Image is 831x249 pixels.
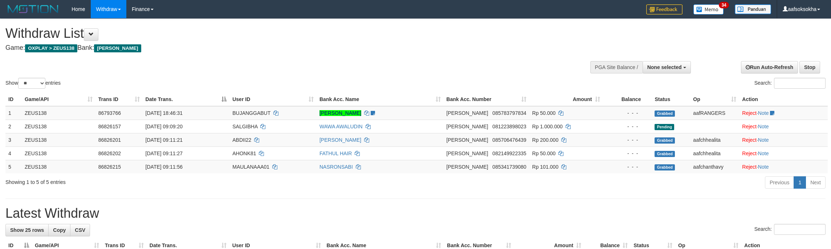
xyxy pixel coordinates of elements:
[5,133,22,146] td: 3
[232,164,269,170] span: MAULANAAA01
[492,164,526,170] span: Copy 085341739080 to clipboard
[319,124,363,129] a: WAWA AWALUDIN
[447,150,488,156] span: [PERSON_NAME]
[742,124,757,129] a: Reject
[739,120,828,133] td: ·
[18,78,45,89] select: Showentries
[606,150,649,157] div: - - -
[5,224,49,236] a: Show 25 rows
[690,146,739,160] td: aafchhealita
[655,111,675,117] span: Grabbed
[643,61,691,73] button: None selected
[532,137,558,143] span: Rp 200.000
[742,164,757,170] a: Reject
[690,133,739,146] td: aafchhealita
[22,133,95,146] td: ZEUS138
[25,44,77,52] span: OXPLAY > ZEUS138
[22,160,95,173] td: ZEUS138
[143,93,230,106] th: Date Trans.: activate to sort column descending
[232,110,270,116] span: BUJANGGABUT
[22,120,95,133] td: ZEUS138
[444,93,529,106] th: Bank Acc. Number: activate to sort column ascending
[806,176,826,189] a: Next
[719,2,729,8] span: 34
[655,164,675,170] span: Grabbed
[532,164,558,170] span: Rp 101.000
[232,150,256,156] span: AHONK81
[606,123,649,130] div: - - -
[5,176,341,186] div: Showing 1 to 5 of 5 entries
[5,206,826,221] h1: Latest Withdraw
[655,151,675,157] span: Grabbed
[5,4,61,15] img: MOTION_logo.png
[492,110,526,116] span: Copy 085783797834 to clipboard
[146,150,183,156] span: [DATE] 09:11:27
[690,93,739,106] th: Op: activate to sort column ascending
[646,4,683,15] img: Feedback.jpg
[739,160,828,173] td: ·
[53,227,66,233] span: Copy
[739,133,828,146] td: ·
[5,160,22,173] td: 5
[758,124,769,129] a: Note
[5,106,22,120] td: 1
[765,176,794,189] a: Previous
[739,93,828,106] th: Action
[758,150,769,156] a: Note
[742,137,757,143] a: Reject
[690,160,739,173] td: aafchanthavy
[232,137,251,143] span: ABDII22
[75,227,85,233] span: CSV
[22,93,95,106] th: Game/API: activate to sort column ascending
[5,93,22,106] th: ID
[5,26,547,41] h1: Withdraw List
[447,137,488,143] span: [PERSON_NAME]
[735,4,771,14] img: panduan.png
[758,164,769,170] a: Note
[774,224,826,235] input: Search:
[754,224,826,235] label: Search:
[48,224,70,236] a: Copy
[758,137,769,143] a: Note
[742,150,757,156] a: Reject
[606,163,649,170] div: - - -
[319,110,361,116] a: [PERSON_NAME]
[5,78,61,89] label: Show entries
[590,61,643,73] div: PGA Site Balance /
[146,124,183,129] span: [DATE] 09:09:20
[98,150,121,156] span: 86826202
[532,124,563,129] span: Rp 1.000.000
[98,110,121,116] span: 86793766
[742,110,757,116] a: Reject
[98,164,121,170] span: 86826215
[70,224,90,236] a: CSV
[799,61,820,73] a: Stop
[739,106,828,120] td: ·
[5,146,22,160] td: 4
[10,227,44,233] span: Show 25 rows
[232,124,257,129] span: SALGIBHA
[754,78,826,89] label: Search:
[492,124,526,129] span: Copy 081223898023 to clipboard
[774,78,826,89] input: Search:
[319,150,352,156] a: FATHUL HAIR
[22,106,95,120] td: ZEUS138
[447,110,488,116] span: [PERSON_NAME]
[5,44,547,52] h4: Game: Bank:
[741,61,798,73] a: Run Auto-Refresh
[5,120,22,133] td: 2
[492,137,526,143] span: Copy 085706476439 to clipboard
[655,124,674,130] span: Pending
[647,64,682,70] span: None selected
[758,110,769,116] a: Note
[532,150,556,156] span: Rp 50.000
[529,93,603,106] th: Amount: activate to sort column ascending
[492,150,526,156] span: Copy 082149922335 to clipboard
[794,176,806,189] a: 1
[319,164,353,170] a: NASRONSABI
[690,106,739,120] td: aafRANGERS
[606,136,649,144] div: - - -
[693,4,724,15] img: Button%20Memo.svg
[317,93,444,106] th: Bank Acc. Name: activate to sort column ascending
[95,93,143,106] th: Trans ID: activate to sort column ascending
